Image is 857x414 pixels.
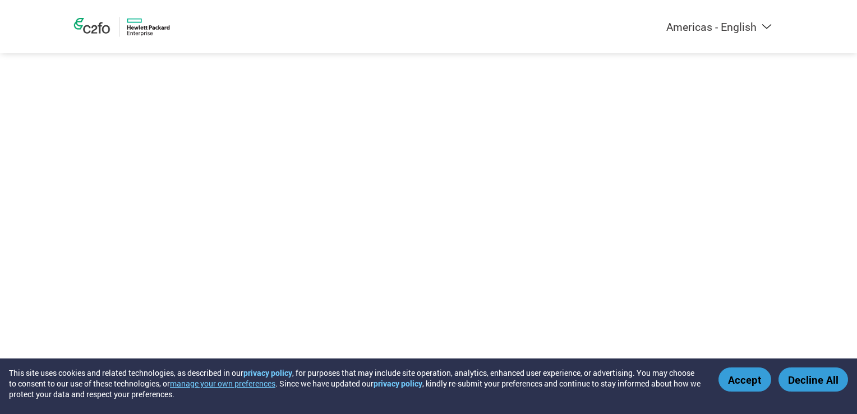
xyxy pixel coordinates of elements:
[170,378,275,389] button: manage your own preferences
[64,11,176,42] img: HPE
[778,367,848,392] button: Decline All
[718,367,771,392] button: Accept
[374,378,422,389] a: privacy policy
[9,367,702,399] div: This site uses cookies and related technologies, as described in our , for purposes that may incl...
[243,367,292,378] a: privacy policy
